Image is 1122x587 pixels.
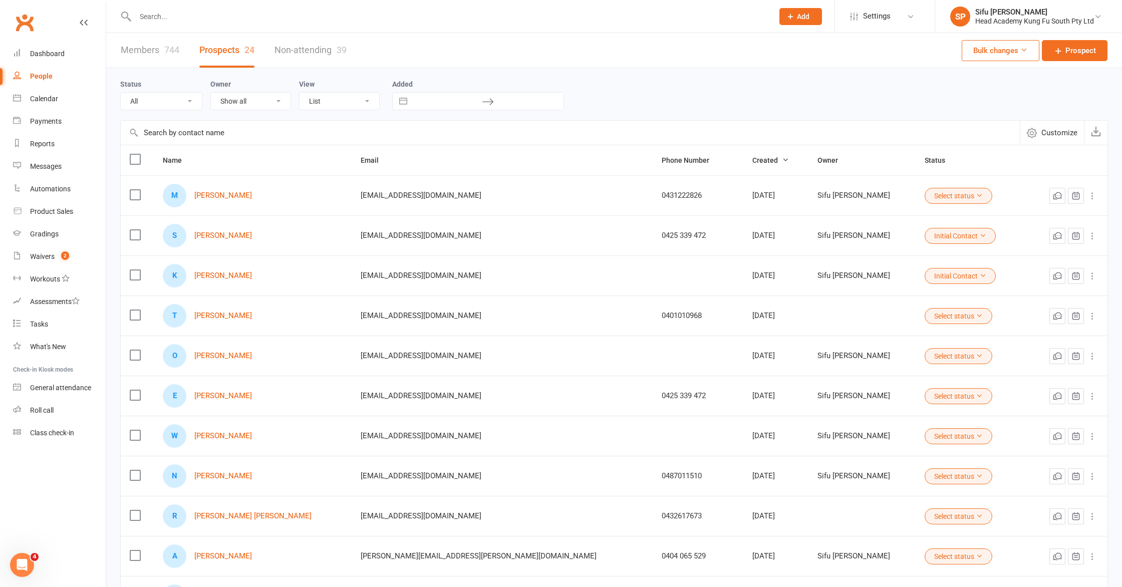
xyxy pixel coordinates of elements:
div: 0425 339 472 [662,392,734,400]
a: [PERSON_NAME] [194,312,252,320]
span: [PERSON_NAME][EMAIL_ADDRESS][PERSON_NAME][DOMAIN_NAME] [361,546,597,565]
a: Prospect [1042,40,1107,61]
span: [EMAIL_ADDRESS][DOMAIN_NAME] [361,466,481,485]
label: Status [120,80,141,88]
span: 4 [31,553,39,561]
span: Email [361,156,390,164]
button: Select status [925,428,992,444]
input: Search by contact name [121,121,1020,145]
div: Sifu [PERSON_NAME] [817,271,907,280]
span: [EMAIL_ADDRESS][DOMAIN_NAME] [361,266,481,285]
div: What's New [30,343,66,351]
div: [DATE] [752,352,799,360]
div: 39 [337,45,347,55]
div: Sophie [163,224,186,247]
iframe: Intercom live chat [10,553,34,577]
button: Select status [925,508,992,524]
div: Oliver [163,344,186,368]
span: Prospect [1065,45,1096,57]
div: [DATE] [752,552,799,560]
a: [PERSON_NAME] [194,271,252,280]
a: General attendance kiosk mode [13,377,106,399]
a: Waivers 2 [13,245,106,268]
span: [EMAIL_ADDRESS][DOMAIN_NAME] [361,306,481,325]
span: 2 [61,251,69,260]
div: Sifu [PERSON_NAME] [817,552,907,560]
button: Created [752,154,789,166]
span: Created [752,156,789,164]
a: Automations [13,178,106,200]
button: Interact with the calendar and add the check-in date for your trip. [394,93,412,110]
span: [EMAIL_ADDRESS][DOMAIN_NAME] [361,186,481,205]
div: Automations [30,185,71,193]
span: Customize [1041,127,1077,139]
label: Added [392,80,564,88]
label: View [299,80,315,88]
div: Tasks [30,320,48,328]
div: 24 [244,45,254,55]
a: [PERSON_NAME] [194,231,252,240]
a: [PERSON_NAME] [PERSON_NAME] [194,512,312,520]
a: Reports [13,133,106,155]
div: Calendar [30,95,58,103]
div: Sifu [PERSON_NAME] [817,392,907,400]
a: Class kiosk mode [13,422,106,444]
button: Bulk changes [962,40,1039,61]
div: Ella [163,384,186,408]
div: SP [950,7,970,27]
a: Workouts [13,268,106,290]
button: Select status [925,308,992,324]
div: [DATE] [752,312,799,320]
span: Name [163,156,193,164]
span: [EMAIL_ADDRESS][DOMAIN_NAME] [361,506,481,525]
button: Initial Contact [925,268,996,284]
div: Dashboard [30,50,65,58]
button: Email [361,154,390,166]
div: 0401010968 [662,312,734,320]
div: 0425 339 472 [662,231,734,240]
span: [EMAIL_ADDRESS][DOMAIN_NAME] [361,386,481,405]
div: 0487011510 [662,472,734,480]
a: Members744 [121,33,179,68]
a: [PERSON_NAME] [194,392,252,400]
a: Calendar [13,88,106,110]
div: Waivers [30,252,55,260]
button: Initial Contact [925,228,996,244]
button: Customize [1020,121,1084,145]
div: 0404 065 529 [662,552,734,560]
div: Sifu [PERSON_NAME] [817,432,907,440]
button: Status [925,154,956,166]
div: [DATE] [752,432,799,440]
button: Select status [925,388,992,404]
button: Owner [817,154,849,166]
a: [PERSON_NAME] [194,191,252,200]
a: Dashboard [13,43,106,65]
button: Select status [925,468,992,484]
a: Messages [13,155,106,178]
div: [DATE] [752,271,799,280]
div: Sifu [PERSON_NAME] [817,191,907,200]
span: Add [797,13,809,21]
div: [DATE] [752,392,799,400]
div: [DATE] [752,191,799,200]
div: 0431222826 [662,191,734,200]
button: Name [163,154,193,166]
a: People [13,65,106,88]
button: Add [779,8,822,25]
div: Sifu [PERSON_NAME] [817,352,907,360]
div: Reports [30,140,55,148]
div: Sifu [PERSON_NAME] [817,231,907,240]
span: Owner [817,156,849,164]
span: [EMAIL_ADDRESS][DOMAIN_NAME] [361,346,481,365]
span: Status [925,156,956,164]
a: Payments [13,110,106,133]
div: Sifu [PERSON_NAME] [975,8,1094,17]
div: 744 [164,45,179,55]
span: [EMAIL_ADDRESS][DOMAIN_NAME] [361,226,481,245]
div: Product Sales [30,207,73,215]
a: Non-attending39 [274,33,347,68]
button: Phone Number [662,154,720,166]
a: Prospects24 [199,33,254,68]
div: Sifu [PERSON_NAME] [817,472,907,480]
a: Clubworx [12,10,37,35]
